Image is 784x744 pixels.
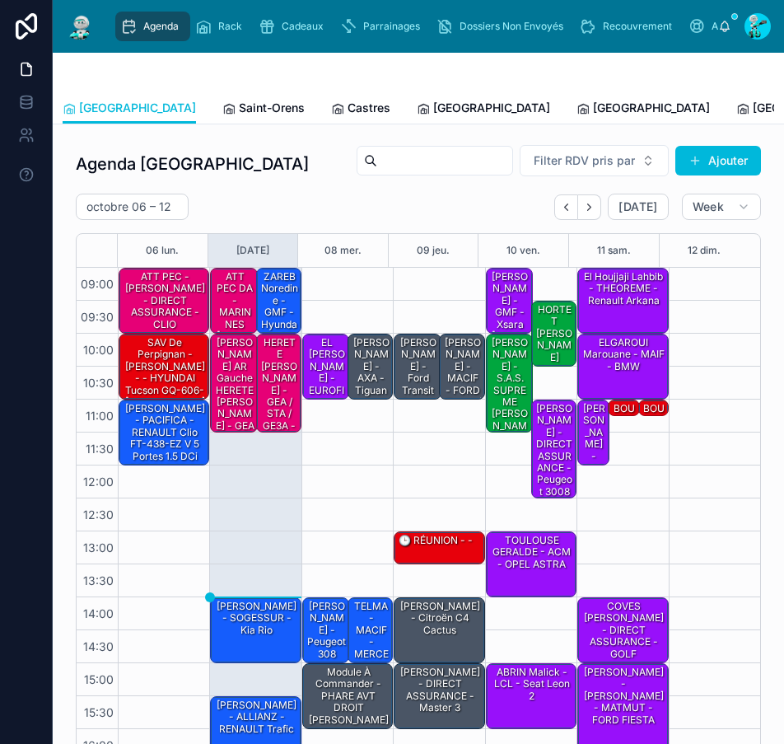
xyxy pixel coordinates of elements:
[306,599,348,662] div: [PERSON_NAME] - Peugeot 308
[303,335,348,399] div: EL [PERSON_NAME] - EUROFIL - ALTEA
[581,401,608,512] div: [PERSON_NAME] - CARDIF - golf 5
[394,532,483,564] div: 🕒 RÉUNION - -
[534,302,575,471] div: HORTET [PERSON_NAME] THERMIQUE OCCITANIE - FATEC (SNCF) - TRAFFIC
[77,310,118,324] span: 09:30
[218,20,242,33] span: Rack
[79,343,118,357] span: 10:00
[222,93,305,126] a: Saint-Orens
[487,532,576,597] div: TOULOUSE GERALDE - ACM - OPEL ASTRA
[324,234,362,267] button: 08 mer.
[79,475,118,489] span: 12:00
[115,12,190,41] a: Agenda
[82,442,118,456] span: 11:30
[578,194,601,220] button: Next
[119,400,208,465] div: [PERSON_NAME] - PACIFICA - RENAULT Clio FT-438-EZ V 5 Portes 1.5 dCi DPF S&S 85 cv
[348,100,390,116] span: Castres
[211,269,256,333] div: ATT PEC DA - MARINNES [PERSON_NAME] - DIRECT ASSURANCE - OPEL tigra
[578,269,667,333] div: El Houjjaji Lahbib - THEOREME - Renault Arkana
[79,573,118,587] span: 13:30
[712,20,766,33] span: Assurances
[79,376,118,390] span: 10:30
[259,335,300,469] div: HERETE [PERSON_NAME] - GEA / STA / GE3A - [PERSON_NAME]
[609,400,639,417] div: BOUKERS Fatima - CIC - C4 PICASSO
[363,20,420,33] span: Parrainages
[306,665,391,739] div: Module à commander - PHARE AVT DROIT [PERSON_NAME] - MMA - classe A
[576,93,710,126] a: [GEOGRAPHIC_DATA]
[397,335,439,409] div: [PERSON_NAME] - ford transit custom
[675,146,761,175] button: Ajouter
[440,335,483,399] div: [PERSON_NAME] - MACIF - FORD Transit/Tourneo GC496FD Transit Custom I 270 L1H1 2.0 TDCi 16V DPF F...
[688,234,721,267] button: 12 dim.
[213,698,299,737] div: [PERSON_NAME] - ALLIANZ - RENAULT Trafic
[487,269,532,333] div: [PERSON_NAME] - GMF - Xsara [PERSON_NAME]
[603,20,672,33] span: Recouvrement
[146,234,179,267] button: 06 lun.
[282,20,324,33] span: Cadeaux
[331,93,390,126] a: Castres
[79,100,196,116] span: [GEOGRAPHIC_DATA]
[397,665,483,716] div: [PERSON_NAME] - DIRECT ASSURANCE - master 3
[77,277,118,291] span: 09:00
[597,234,631,267] button: 11 sam.
[86,199,171,215] h2: octobre 06 – 12
[397,533,474,548] div: 🕒 RÉUNION - -
[417,234,450,267] button: 09 jeu.
[682,194,761,220] button: Week
[578,335,667,399] div: ELGAROUI Marouane - MAIF - BMW
[608,194,668,220] button: [DATE]
[213,335,255,469] div: [PERSON_NAME] AR Gauche HERETE [PERSON_NAME] - GEA / STA / GE3A - KIA RIO
[460,20,563,33] span: Dossiers Non Envoyés
[303,598,348,662] div: [PERSON_NAME] - Peugeot 308
[581,599,666,662] div: COVES [PERSON_NAME] - DIRECT ASSURANCE - GOLF
[80,672,118,686] span: 15:00
[489,269,531,367] div: [PERSON_NAME] - GMF - Xsara [PERSON_NAME]
[351,335,391,398] div: [PERSON_NAME] - AXA - Tiguan
[618,199,657,214] span: [DATE]
[122,269,208,332] div: ATT PEC - [PERSON_NAME] - DIRECT ASSURANCE - CLIO
[122,335,208,446] div: SAV de Perpignan - [PERSON_NAME] - - HYUNDAI Tucson GQ-606-[PERSON_NAME] 1.6 TGDi 16V 230 Hybrid ...
[303,664,392,728] div: Module à commander - PHARE AVT DROIT [PERSON_NAME] - MMA - classe A
[79,639,118,653] span: 14:30
[417,93,550,126] a: [GEOGRAPHIC_DATA]
[532,400,576,498] div: [PERSON_NAME] - DIRECT ASSURANCE - Peugeot 3008
[489,665,575,704] div: ABRIN Malick - LCL - Seat leon 2
[63,93,196,124] a: [GEOGRAPHIC_DATA]
[213,599,299,638] div: [PERSON_NAME] - SOGESSUR - Kia rio
[79,606,118,620] span: 14:00
[239,100,305,116] span: Saint-Orens
[554,194,578,220] button: Back
[394,335,440,399] div: [PERSON_NAME] - ford transit custom
[236,234,269,267] button: [DATE]
[80,705,118,719] span: 15:30
[394,664,483,728] div: [PERSON_NAME] - DIRECT ASSURANCE - master 3
[581,335,666,374] div: ELGAROUI Marouane - MAIF - BMW
[433,100,550,116] span: [GEOGRAPHIC_DATA]
[122,401,208,475] div: [PERSON_NAME] - PACIFICA - RENAULT Clio FT-438-EZ V 5 Portes 1.5 dCi DPF S&S 85 cv
[66,13,96,40] img: App logo
[432,12,575,41] a: Dossiers Non Envoyés
[581,665,666,728] div: [PERSON_NAME] - [PERSON_NAME] - MATMUT - FORD FIESTA
[611,401,638,512] div: BOUKERS Fatima - CIC - C4 PICASSO
[211,335,256,432] div: [PERSON_NAME] AR Gauche HERETE [PERSON_NAME] - GEA / STA / GE3A - KIA RIO
[487,664,576,728] div: ABRIN Malick - LCL - Seat leon 2
[306,335,348,422] div: EL [PERSON_NAME] - EUROFIL - ALTEA
[119,269,208,333] div: ATT PEC - [PERSON_NAME] - DIRECT ASSURANCE - CLIO
[254,12,335,41] a: Cadeaux
[593,100,710,116] span: [GEOGRAPHIC_DATA]
[534,152,635,169] span: Filter RDV pris par
[351,599,391,686] div: TELMA - MACIF - MERCEDES GLB
[213,269,255,427] div: ATT PEC DA - MARINNES [PERSON_NAME] - DIRECT ASSURANCE - OPEL tigra
[348,335,392,399] div: [PERSON_NAME] - AXA - Tiguan
[76,152,309,175] h1: Agenda [GEOGRAPHIC_DATA]
[190,12,254,41] a: Rack
[506,234,540,267] button: 10 ven.
[489,533,575,572] div: TOULOUSE GERALDE - ACM - OPEL ASTRA
[259,269,300,344] div: ZAREB Noredine - GMF - hyundai ix35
